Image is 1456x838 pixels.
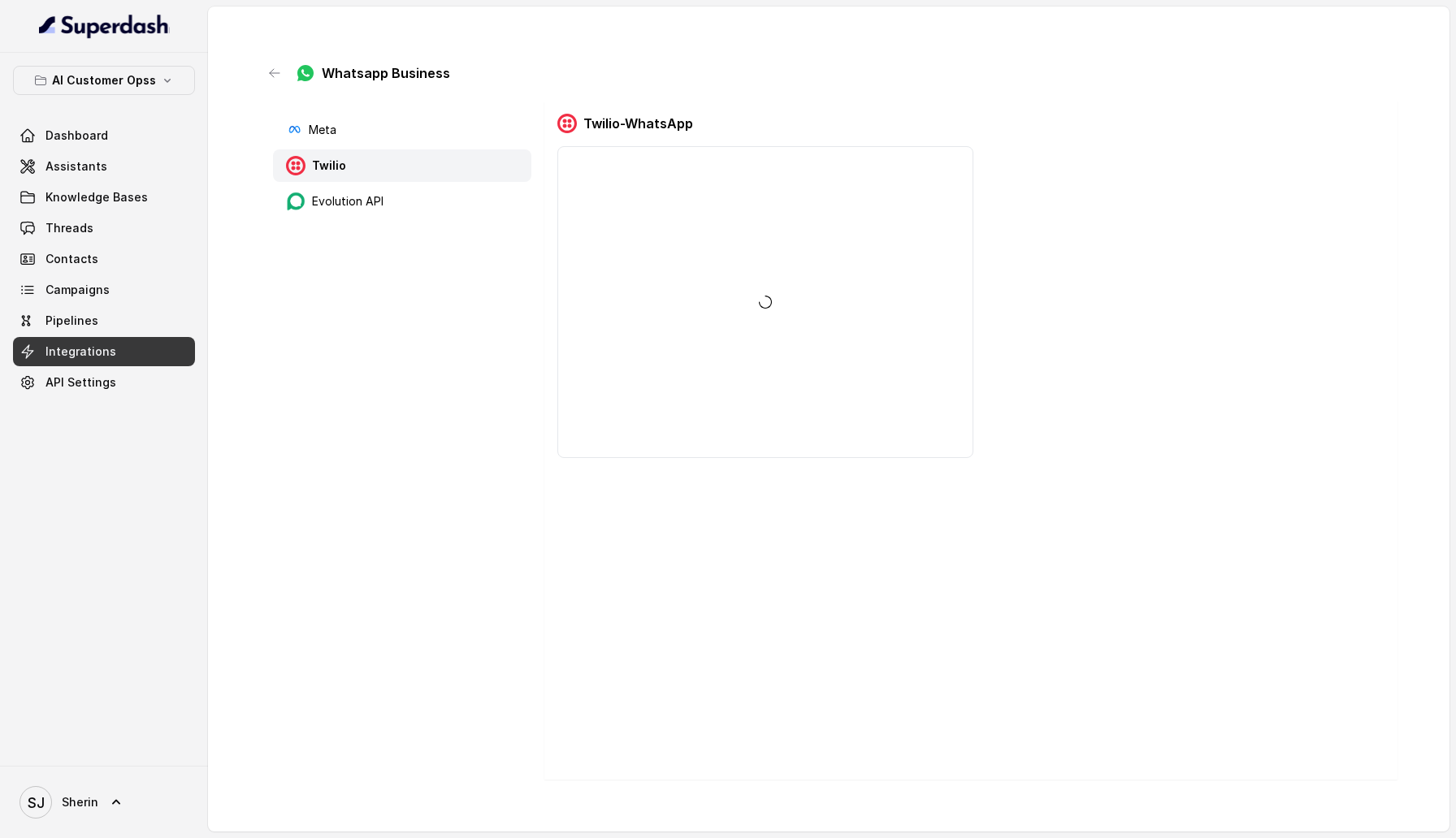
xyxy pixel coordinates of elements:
button: AI Customer Opss [13,66,195,95]
span: Knowledge Bases [45,189,148,205]
h3: Twilio-WhatsApp [583,114,693,133]
a: Knowledge Bases [13,183,195,212]
span: Pipelines [45,313,98,329]
p: Evolution API [312,193,383,209]
a: Contacts [13,244,195,274]
a: Sherin [13,780,195,825]
span: Contacts [45,251,98,267]
span: Dashboard [45,127,108,144]
p: Meta [309,122,336,138]
p: AI Customer Opss [52,71,156,90]
span: Threads [45,220,93,236]
span: Campaigns [45,282,110,298]
a: Integrations [13,337,195,366]
a: Threads [13,214,195,243]
img: evolutionLogo.3d345dc0060730d44990.png [286,192,305,211]
p: Twilio [312,158,346,174]
p: Whatsapp Business [322,63,450,83]
span: Sherin [62,794,98,810]
a: Assistants [13,152,195,181]
a: Campaigns [13,275,195,305]
text: SJ [28,794,45,811]
span: API Settings [45,374,116,391]
span: Integrations [45,343,116,360]
a: Dashboard [13,121,195,150]
img: light.svg [39,13,170,39]
a: API Settings [13,368,195,397]
span: Assistants [45,158,107,175]
a: Pipelines [13,306,195,335]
